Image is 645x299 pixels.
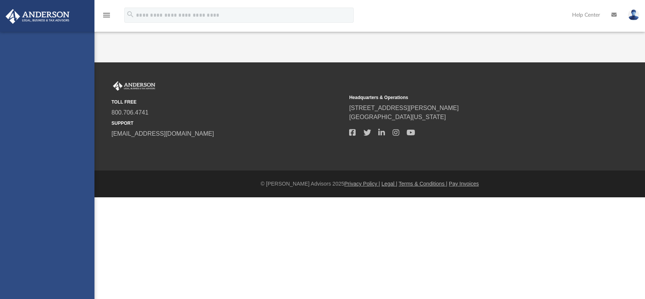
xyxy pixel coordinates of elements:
a: [EMAIL_ADDRESS][DOMAIN_NAME] [111,130,214,137]
a: Privacy Policy | [344,181,380,187]
a: Legal | [382,181,398,187]
img: Anderson Advisors Platinum Portal [111,81,157,91]
i: menu [102,11,111,20]
img: Anderson Advisors Platinum Portal [3,9,72,24]
small: TOLL FREE [111,99,344,105]
a: 800.706.4741 [111,109,148,116]
small: Headquarters & Operations [349,94,582,101]
small: SUPPORT [111,120,344,127]
img: User Pic [628,9,639,20]
a: Pay Invoices [449,181,479,187]
a: [STREET_ADDRESS][PERSON_NAME] [349,105,459,111]
a: Terms & Conditions | [399,181,447,187]
a: [GEOGRAPHIC_DATA][US_STATE] [349,114,446,120]
div: © [PERSON_NAME] Advisors 2025 [94,180,645,188]
i: search [126,10,135,19]
a: menu [102,14,111,20]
